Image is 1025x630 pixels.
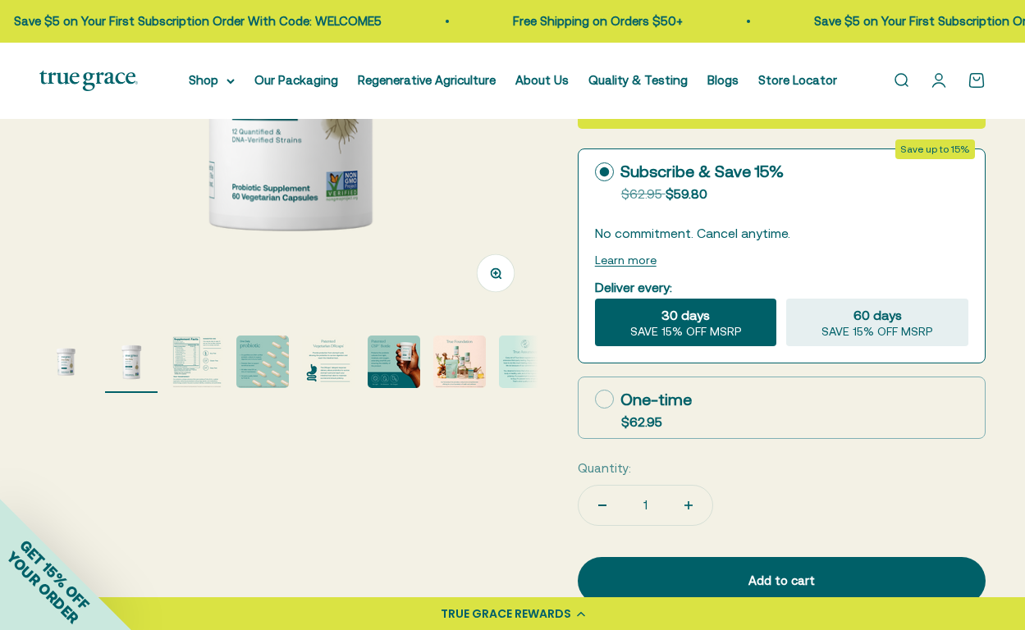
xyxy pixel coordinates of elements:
[499,336,551,388] img: Every lot of True Grace supplements undergoes extensive third-party testing. Regulation says we d...
[578,557,986,605] button: Add to cart
[14,11,382,31] p: Save $5 on Your First Subscription Order With Code: WELCOME5
[105,336,158,388] img: Daily Probiotic forDigestive and Immune Support:* - 90 Billion CFU at time of manufacturing (30 B...
[3,548,82,627] span: YOUR ORDER
[171,336,223,393] button: Go to item 3
[368,336,420,388] img: Protects the probiotic cultures from light, moisture, and oxygen, extending shelf life and ensuri...
[499,336,551,393] button: Go to item 8
[515,73,569,87] a: About Us
[433,336,486,388] img: Our full product line provides a robust and comprehensive offering for a true foundation of healt...
[171,336,223,388] img: Our probiotics undergo extensive third-party testing at Purity-IQ Inc., a global organization del...
[254,73,338,87] a: Our Packaging
[236,336,289,393] button: Go to item 4
[665,486,712,525] button: Increase quantity
[758,73,837,87] a: Store Locator
[302,336,355,388] img: Provide protection from stomach acid, allowing the probiotics to survive digestion and reach the ...
[16,536,93,613] span: GET 15% OFF
[513,14,683,28] a: Free Shipping on Orders $50+
[358,73,496,87] a: Regenerative Agriculture
[302,336,355,393] button: Go to item 5
[189,71,235,90] summary: Shop
[236,336,289,388] img: - 12 quantified and DNA-verified probiotic cultures to support digestive and immune health* - Pre...
[39,336,92,393] button: Go to item 1
[578,459,631,478] label: Quantity:
[588,73,688,87] a: Quality & Testing
[39,336,92,388] img: Daily Probiotic forDigestive and Immune Support:* - 90 Billion CFU at time of manufacturing (30 B...
[105,336,158,393] button: Go to item 2
[368,336,420,393] button: Go to item 6
[441,605,571,623] div: TRUE GRACE REWARDS
[433,336,486,393] button: Go to item 7
[707,73,739,87] a: Blogs
[611,571,953,591] div: Add to cart
[579,486,626,525] button: Decrease quantity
